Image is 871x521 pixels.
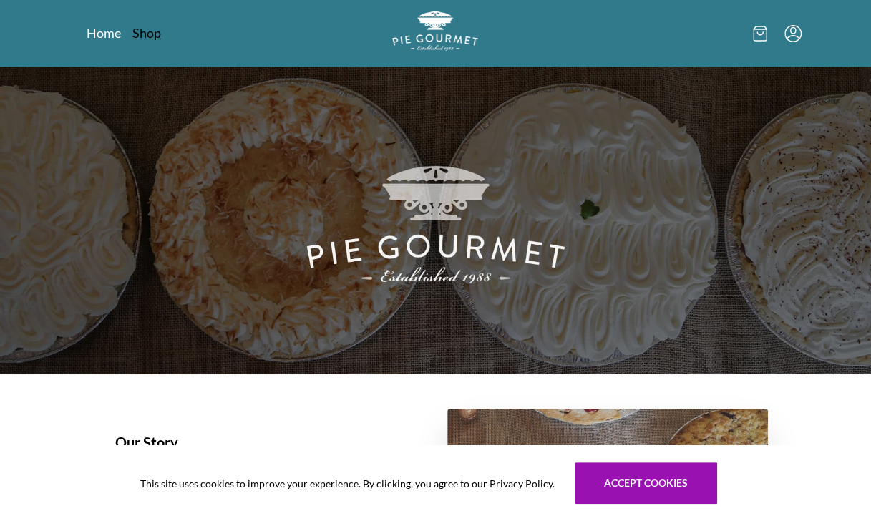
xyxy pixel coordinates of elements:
button: Accept cookies [575,462,717,504]
a: Logo [392,11,478,55]
span: This site uses cookies to improve your experience. By clicking, you agree to our Privacy Policy. [140,476,555,491]
a: Home [87,24,121,42]
h1: Our Story [115,432,413,453]
a: Shop [132,24,161,42]
img: logo [392,11,478,51]
button: Menu [784,25,802,42]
